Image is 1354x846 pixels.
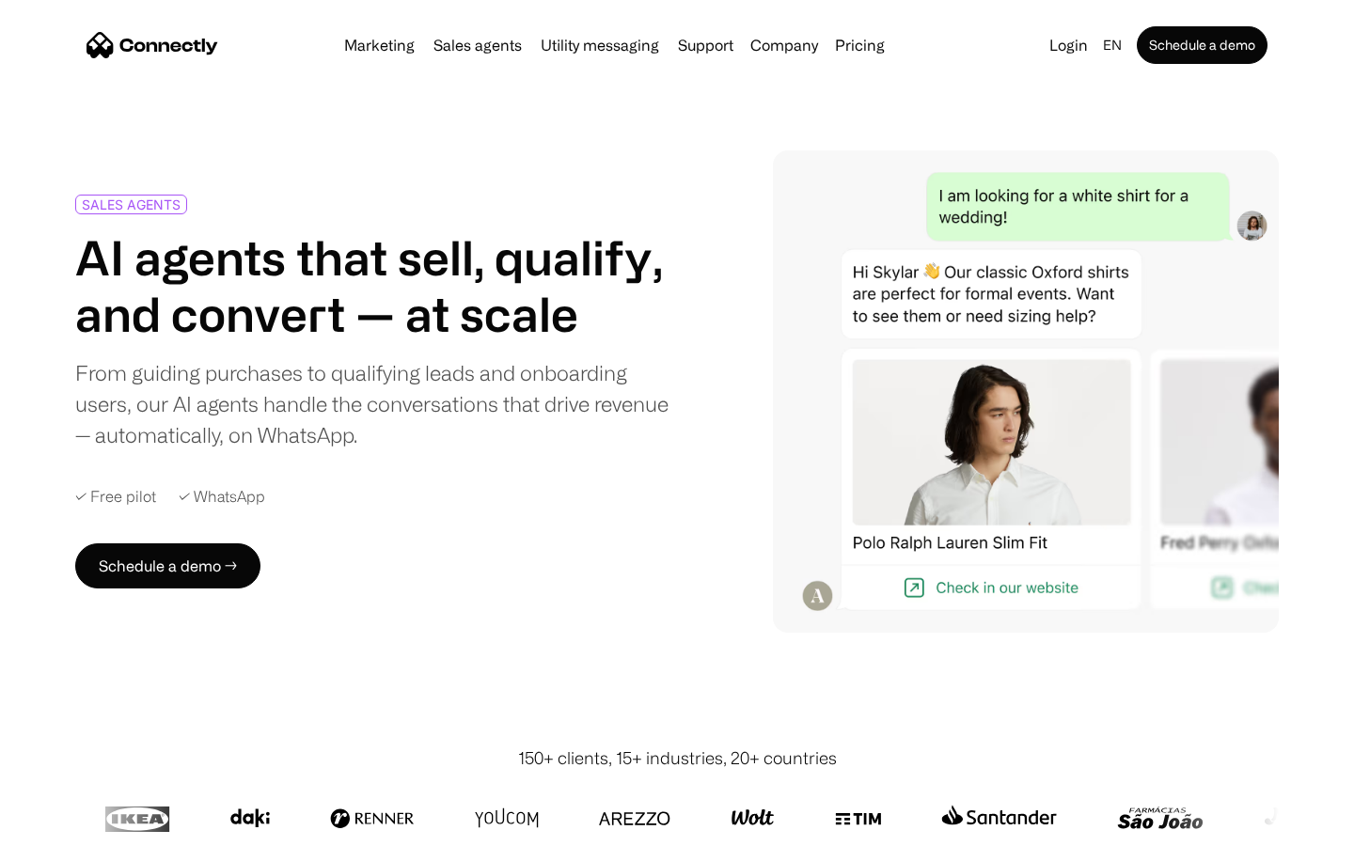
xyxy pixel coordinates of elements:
[82,197,181,211] div: SALES AGENTS
[337,38,422,53] a: Marketing
[670,38,741,53] a: Support
[1103,32,1122,58] div: en
[179,488,265,506] div: ✓ WhatsApp
[426,38,529,53] a: Sales agents
[1042,32,1095,58] a: Login
[19,811,113,839] aside: Language selected: English
[750,32,818,58] div: Company
[827,38,892,53] a: Pricing
[75,543,260,588] a: Schedule a demo →
[38,813,113,839] ul: Language list
[75,229,669,342] h1: AI agents that sell, qualify, and convert — at scale
[75,357,669,450] div: From guiding purchases to qualifying leads and onboarding users, our AI agents handle the convers...
[533,38,667,53] a: Utility messaging
[518,745,837,771] div: 150+ clients, 15+ industries, 20+ countries
[75,488,156,506] div: ✓ Free pilot
[1137,26,1267,64] a: Schedule a demo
